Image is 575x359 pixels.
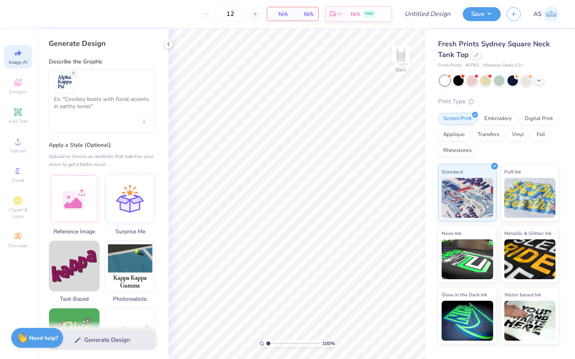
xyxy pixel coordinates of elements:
[322,340,335,347] span: 100 %
[504,178,556,218] img: Puff Ink
[105,308,155,359] img: 80s & 90s
[8,118,28,124] span: Add Text
[105,241,155,291] img: Photorealistic
[70,70,77,76] svg: Remove uploaded image
[9,89,27,95] span: Designs
[533,10,541,19] span: AS
[504,290,541,299] span: Water based Ink
[483,62,523,69] span: Minimum Order: 12 +
[49,227,100,236] span: Reference Image
[438,113,477,125] div: Screen Print
[504,168,521,176] span: Puff Ink
[504,239,556,279] img: Metallic & Glitter Ink
[105,295,156,303] span: Photorealistic
[49,295,100,303] span: Text-Based
[49,39,156,48] div: Generate Design
[297,10,313,18] span: N/A
[365,11,373,17] span: FREE
[533,6,559,22] a: AS
[472,129,504,141] div: Transfers
[398,6,457,22] input: Untitled Design
[442,239,493,279] img: Neon Ink
[479,113,517,125] div: Embroidery
[543,6,559,22] img: Aniya Sparrow
[29,334,58,342] strong: Need help?
[531,129,550,141] div: Foil
[438,97,559,106] div: Print Type
[272,10,288,18] span: N/A
[49,241,99,291] img: Text-Based
[215,7,246,21] input: – –
[442,290,487,299] span: Glow in the Dark Ink
[504,229,551,237] span: Metallic & Glitter Ink
[9,59,28,65] span: Image AI
[138,115,151,128] div: Upload image
[351,10,360,18] span: N/A
[393,46,409,62] img: Back
[49,308,99,359] img: 60s & 70s
[519,113,558,125] div: Digital Print
[463,7,501,21] button: Save
[442,229,461,237] span: Neon Ink
[54,72,75,93] img: Upload 1
[4,207,32,219] span: Clipart & logos
[438,39,550,59] span: Fresh Prints Sydney Square Neck Tank Top
[396,66,406,73] div: Back
[442,178,493,218] img: Standard
[504,301,556,341] img: Water based Ink
[49,152,156,168] div: Upload or choose an aesthetic that matches your vision to get a better result
[438,129,470,141] div: Applique
[10,148,26,154] span: Upload
[438,62,462,69] span: Fresh Prints
[105,227,156,236] span: Surprise Me
[12,177,24,183] span: Greek
[507,129,529,141] div: Vinyl
[466,62,479,69] span: # FP82
[438,145,477,157] div: Rhinestones
[49,141,156,149] label: Apply a Style (Optional)
[442,301,493,341] img: Glow in the Dark Ink
[49,58,156,66] label: Describe the Graphic
[8,243,28,249] span: Decorate
[442,168,463,176] span: Standard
